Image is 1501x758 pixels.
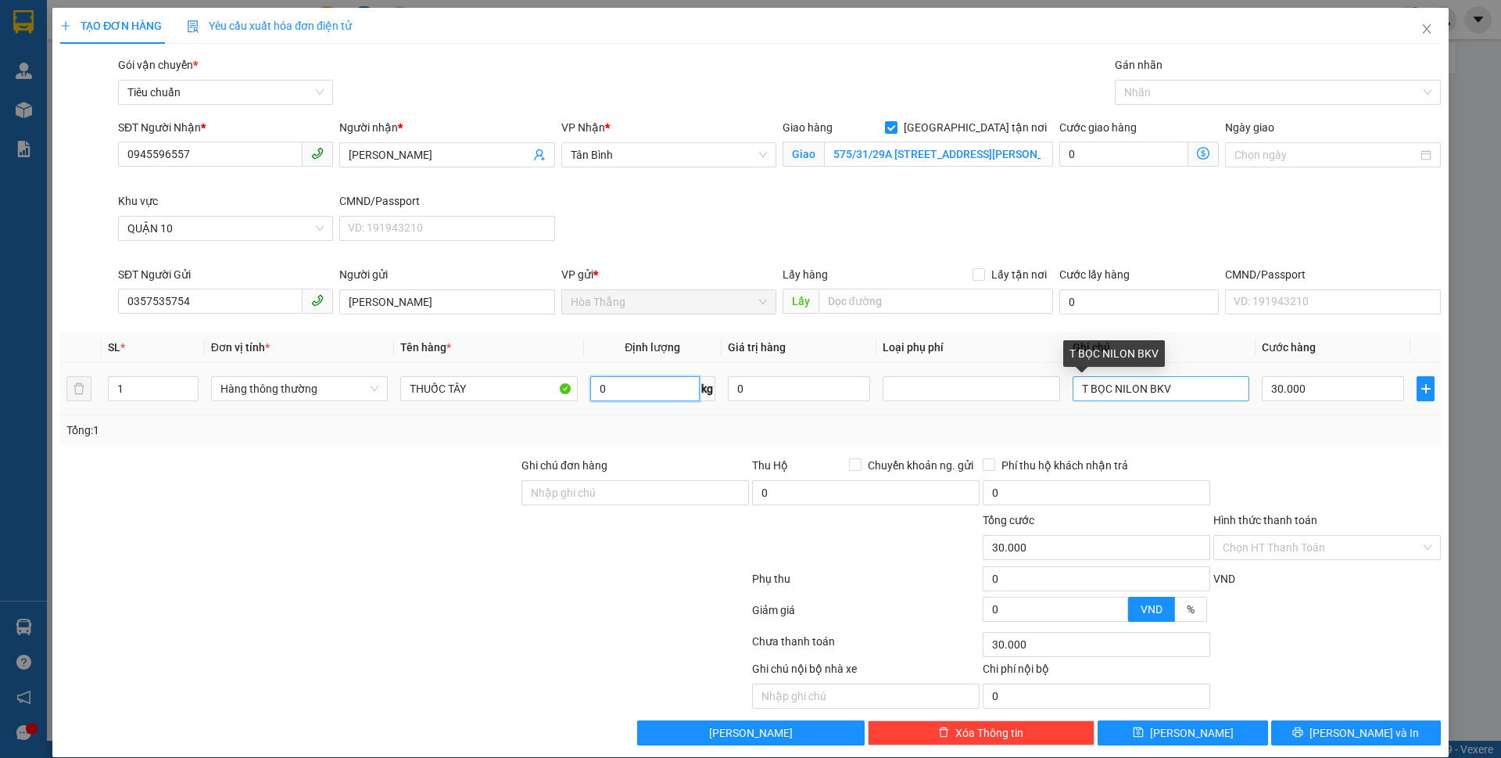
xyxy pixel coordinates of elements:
img: icon [187,20,199,33]
span: Xóa Thông tin [955,724,1023,742]
th: Loại phụ phí [876,332,1066,363]
span: [PERSON_NAME] [1150,724,1234,742]
div: CMND/Passport [339,192,554,210]
span: printer [1292,727,1303,739]
div: SĐT Người Gửi [118,266,333,283]
label: Hình thức thanh toán [1213,514,1317,526]
span: VP Nhận [561,121,605,134]
div: T BỌC NILON BKV [1063,340,1165,367]
span: Tiêu chuẩn [127,81,324,104]
label: Ngày giao [1225,121,1274,134]
div: Chưa thanh toán [750,633,981,660]
span: user-add [533,149,546,161]
input: Ghi Chú [1073,376,1249,401]
div: Tổng: 1 [66,422,579,439]
span: VND [1213,573,1235,585]
span: Định lượng [625,341,680,354]
span: Đơn vị tính [211,341,270,354]
span: Lấy [783,289,819,314]
div: Người gửi [339,266,554,283]
input: Dọc đường [819,289,1053,314]
span: Hòa Thắng [571,290,767,314]
button: printer[PERSON_NAME] và In [1271,720,1441,745]
label: Ghi chú đơn hàng [521,459,607,472]
span: phone [311,147,324,160]
span: save [1133,727,1144,739]
input: Nhập ghi chú [752,684,980,709]
span: Giao [783,142,824,167]
span: Giá trị hàng [728,341,786,354]
button: Close [1405,8,1449,52]
button: delete [66,376,91,401]
div: Ghi chú nội bộ nhà xe [752,660,980,684]
label: Cước giao hàng [1059,121,1137,134]
span: dollar-circle [1197,147,1209,160]
span: phone [311,294,324,307]
input: Giao tận nơi [824,142,1053,167]
span: [PERSON_NAME] và In [1309,724,1419,742]
span: Tên hàng [400,341,451,354]
span: Thu Hộ [752,459,788,472]
span: % [1187,603,1195,616]
span: delete [938,727,949,739]
label: Cước lấy hàng [1059,268,1130,281]
span: plus [60,20,71,31]
input: Ghi chú đơn hàng [521,480,749,505]
span: TẠO ĐƠN HÀNG [60,20,162,32]
span: Phí thu hộ khách nhận trả [995,457,1134,474]
button: deleteXóa Thông tin [868,720,1095,745]
input: 0 [728,376,870,401]
span: VND [1141,603,1162,616]
span: Gói vận chuyển [118,59,198,71]
div: SĐT Người Nhận [118,119,333,136]
button: plus [1417,376,1434,401]
span: SL [108,341,120,354]
button: [PERSON_NAME] [637,720,865,745]
div: Chi phí nội bộ [983,660,1210,684]
button: save[PERSON_NAME] [1098,720,1267,745]
span: Tân Bình [571,143,767,167]
th: Ghi chú [1066,332,1256,363]
span: kg [700,376,715,401]
span: [GEOGRAPHIC_DATA] tận nơi [897,119,1053,136]
span: Hàng thông thường [220,377,378,401]
span: Lấy hàng [783,268,828,281]
input: VD: Bàn, Ghế [400,376,577,401]
label: Gán nhãn [1115,59,1162,71]
span: Chuyển khoản ng. gửi [862,457,980,474]
span: Tổng cước [983,514,1034,526]
input: Cước giao hàng [1059,142,1188,167]
span: Cước hàng [1262,341,1316,354]
span: Yêu cầu xuất hóa đơn điện tử [187,20,352,32]
div: Giảm giá [750,602,981,629]
div: Phụ thu [750,570,981,598]
div: CMND/Passport [1225,266,1440,283]
div: Khu vực [118,192,333,210]
span: [PERSON_NAME] [709,724,793,742]
span: Giao hàng [783,121,833,134]
span: QUẬN 10 [127,217,324,240]
span: Lấy tận nơi [985,266,1053,283]
div: VP gửi [561,266,776,283]
span: plus [1417,383,1433,395]
input: Ngày giao [1234,146,1417,163]
input: Cước lấy hàng [1059,289,1219,314]
div: Người nhận [339,119,554,136]
span: close [1420,23,1433,35]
